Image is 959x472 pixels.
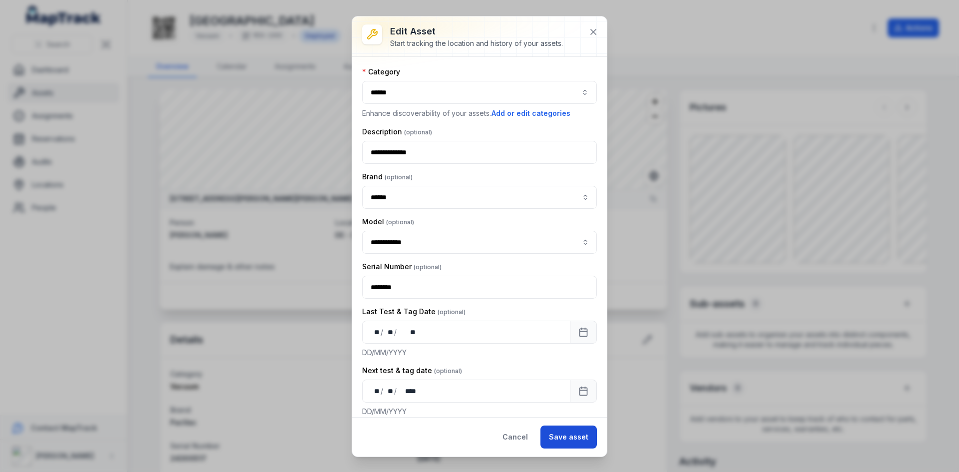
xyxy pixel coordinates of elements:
p: Enhance discoverability of your assets. [362,108,597,119]
h3: Edit asset [390,24,563,38]
div: / [381,327,384,337]
p: DD/MM/YYYY [362,407,597,417]
label: Model [362,217,414,227]
label: Last Test & Tag Date [362,307,466,317]
div: day, [371,386,381,396]
label: Brand [362,172,413,182]
input: asset-edit:cf[ae11ba15-1579-4ecc-996c-910ebae4e155]-label [362,231,597,254]
div: Start tracking the location and history of your assets. [390,38,563,48]
div: year, [398,386,417,396]
label: Category [362,67,400,77]
div: day, [371,327,381,337]
div: month, [384,386,394,396]
div: month, [384,327,394,337]
div: year, [398,327,416,337]
label: Next test & tag date [362,366,462,376]
button: Calendar [570,321,597,344]
div: / [394,327,398,337]
input: asset-edit:cf[95398f92-8612-421e-aded-2a99c5a8da30]-label [362,186,597,209]
button: Calendar [570,380,597,403]
button: Add or edit categories [491,108,571,119]
p: DD/MM/YYYY [362,348,597,358]
button: Save asset [540,426,597,449]
button: Cancel [494,426,536,449]
label: Description [362,127,432,137]
label: Serial Number [362,262,442,272]
div: / [394,386,398,396]
div: / [381,386,384,396]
